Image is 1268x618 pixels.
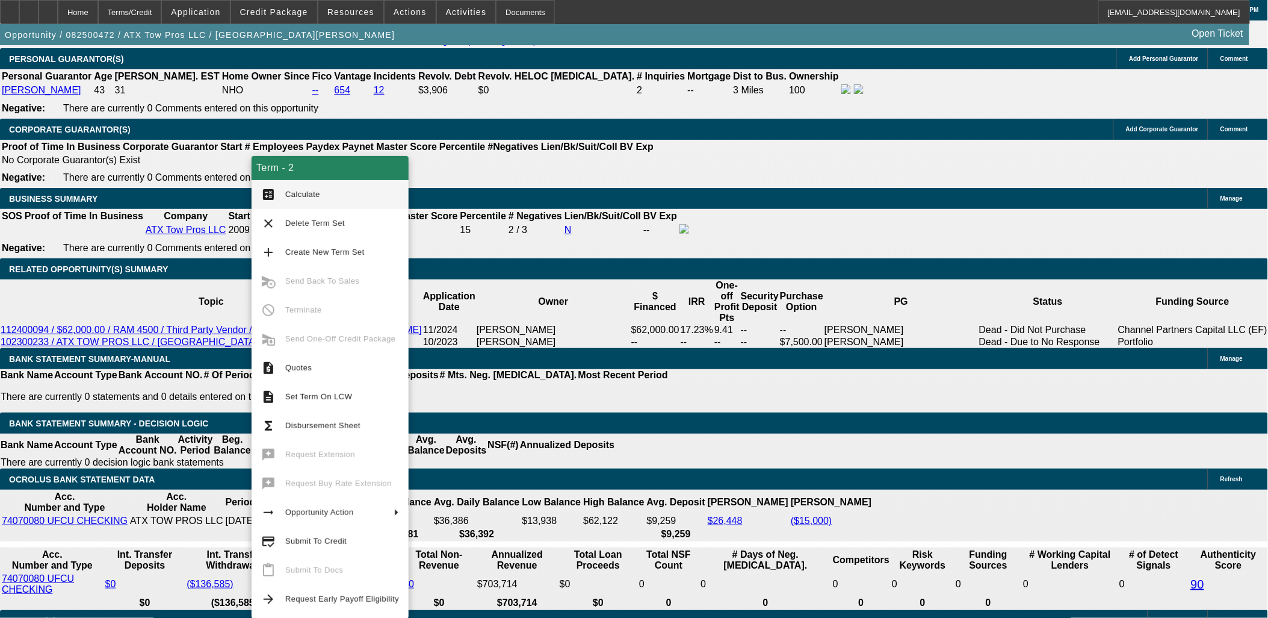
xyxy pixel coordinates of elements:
th: One-off Profit Pts [714,279,740,324]
th: Account Type [54,369,118,381]
a: 12 [374,85,385,95]
b: # Negatives [509,211,562,221]
th: Acc. Number and Type [1,491,128,514]
b: Paydex [306,142,340,152]
mat-icon: credit_score [261,534,276,549]
th: Acc. Holder Name [129,491,224,514]
th: Period Begin/End [225,491,306,514]
span: Actions [394,7,427,17]
td: -- [740,324,779,336]
th: [PERSON_NAME] [707,491,789,514]
a: 102300233 / ATX TOW PROS LLC / [GEOGRAPHIC_DATA][PERSON_NAME] [1,337,337,347]
span: Application [171,7,220,17]
th: [PERSON_NAME] [790,491,872,514]
th: Annualized Revenue [477,549,558,572]
b: Start [229,211,250,221]
td: [PERSON_NAME] [476,336,631,348]
span: BUSINESS SUMMARY [9,194,97,204]
th: Funding Sources [955,549,1021,572]
td: No Corporate Guarantor(s) Exist [1,154,659,166]
th: Total Loan Proceeds [559,549,637,572]
b: # Inquiries [637,71,685,81]
span: Comment [1220,55,1248,62]
span: Add Corporate Guarantor [1126,126,1199,133]
th: Int. Transfer Withdrawals [186,549,282,572]
span: There are currently 0 Comments entered on this opportunity [63,172,318,183]
td: Portfolio [1118,336,1268,348]
th: Authenticity Score [1190,549,1267,572]
td: $36,386 [433,515,521,527]
td: -- [643,223,678,237]
b: Corporate Guarantor [123,142,218,152]
td: 2009 [228,223,251,237]
th: Low Balance [522,491,582,514]
a: ($136,585) [187,579,233,589]
mat-icon: functions [261,419,276,433]
td: [PERSON_NAME] [476,324,631,336]
mat-icon: add [261,245,276,260]
a: $0 [105,579,116,589]
th: Sum of the Total NSF Count and Total Overdraft Fee Count from Ocrolus [639,549,699,572]
td: 9.41 [714,324,740,336]
td: 100 [788,84,840,97]
td: $0 [559,573,637,596]
td: $7,500.00 [779,336,824,348]
td: 10/2023 [422,336,476,348]
a: ($15,000) [791,516,832,526]
td: 43 [93,84,113,97]
th: Proof of Time In Business [1,141,121,153]
th: Bank Account NO. [118,434,178,457]
th: 0 [955,597,1021,609]
td: [DATE] - [DATE] [225,515,306,527]
button: Resources [318,1,383,23]
th: Purchase Option [779,279,824,324]
a: -- [312,85,319,95]
span: Request Early Payoff Eligibility [285,595,399,604]
td: Channel Partners Capital LLC (EF) [1118,324,1268,336]
td: $62,122 [583,515,645,527]
span: Manage [1220,355,1243,362]
th: $36,392 [433,528,521,540]
b: Incidents [374,71,416,81]
a: $26,448 [708,516,743,526]
b: Paynet Master Score [363,211,457,221]
th: PG [824,279,979,324]
th: Annualized Deposits [519,434,615,457]
span: Comment [1220,126,1248,133]
th: SOS [1,210,23,222]
b: Negative: [2,243,45,253]
td: $62,000.00 [631,324,680,336]
div: 2 / 3 [509,225,562,236]
td: NHO [221,84,311,97]
b: Negative: [2,172,45,183]
button: Credit Package [231,1,317,23]
span: Opportunity Action [285,508,354,517]
mat-icon: request_quote [261,361,276,375]
span: Resources [327,7,374,17]
td: [PERSON_NAME] [824,336,979,348]
th: # of Detect Signals [1119,549,1189,572]
b: #Negatives [488,142,539,152]
th: Beg. Balance [213,434,251,457]
th: Competitors [832,549,890,572]
b: Start [220,142,242,152]
td: ATX TOW PROS LLC [129,515,224,527]
a: [PERSON_NAME] [2,85,81,95]
td: 0 [832,573,890,596]
span: Quotes [285,363,312,372]
td: 0 [1119,573,1189,596]
b: Ownership [789,71,839,81]
span: RELATED OPPORTUNITY(S) SUMMARY [9,264,168,274]
p: There are currently 0 statements and 0 details entered on this opportunity [1,392,668,402]
th: Most Recent Period [578,369,669,381]
td: 0 [639,573,699,596]
th: $0 [403,597,475,609]
b: [PERSON_NAME]. EST [115,71,220,81]
mat-icon: calculate [261,187,276,202]
th: ($136,585) [186,597,282,609]
b: Percentile [439,142,485,152]
button: Actions [385,1,436,23]
span: Add Personal Guarantor [1129,55,1199,62]
td: $3,906 [418,84,477,97]
th: IRR [680,279,714,324]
